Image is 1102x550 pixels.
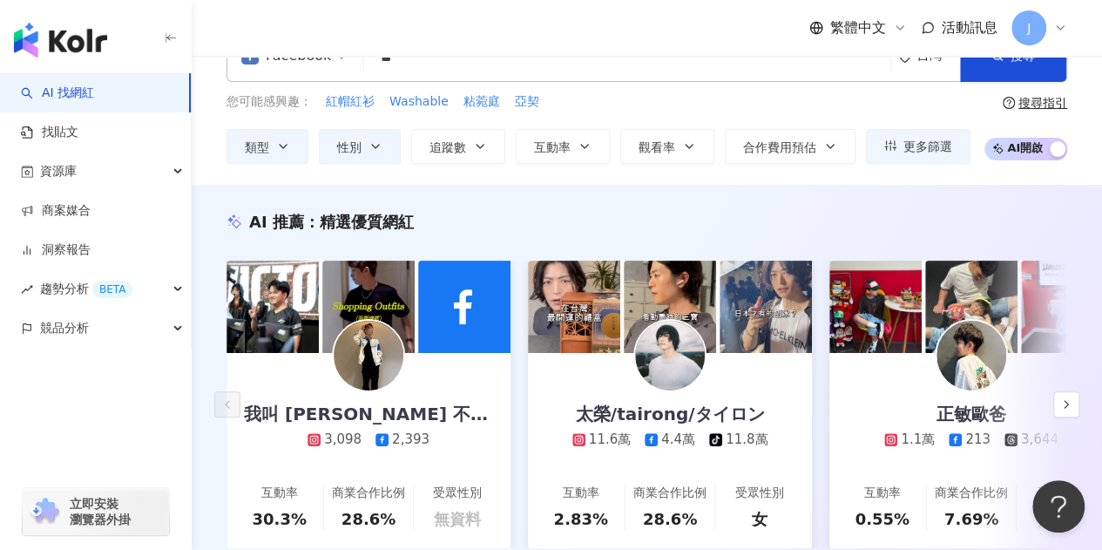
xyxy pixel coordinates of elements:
img: post-image [829,261,922,353]
span: 趨勢分析 [40,269,132,309]
div: 受眾性別 [1036,485,1085,502]
button: 觀看率 [620,129,714,164]
span: J [1027,18,1031,37]
div: 太榮/tairong/タイロン [558,402,782,426]
div: 7.69% [944,508,998,530]
div: 213 [965,431,990,449]
img: post-image [226,261,319,353]
span: 立即安裝 瀏覽器外掛 [70,496,131,527]
div: AI 推薦 ： [249,211,414,233]
span: 精選優質網紅 [320,213,414,231]
div: 互動率 [864,485,901,502]
a: 洞察報告 [21,241,91,259]
span: 類型 [245,140,269,154]
span: 紅帽紅衫 [326,93,375,111]
img: logo [14,23,107,58]
a: 我叫 [PERSON_NAME] 不叫[PERSON_NAME]3,0982,393互動率30.3%商業合作比例28.6%受眾性別無資料 [226,353,510,548]
a: searchAI 找網紅 [21,85,94,102]
span: 互動率 [534,140,571,154]
button: 類型 [226,129,308,164]
div: 28.6% [643,508,697,530]
span: 更多篩選 [903,139,952,153]
span: 資源庫 [40,152,77,191]
div: 受眾性別 [734,485,783,502]
a: chrome extension立即安裝 瀏覽器外掛 [23,488,169,535]
button: Washable [389,92,450,112]
div: 4.4萬 [661,431,695,449]
img: KOL Avatar [936,321,1006,390]
div: 商業合作比例 [935,485,1008,502]
div: 2.83% [553,508,607,530]
iframe: Help Scout Beacon - Open [1032,480,1085,533]
div: 無資料 [434,508,481,530]
img: KOL Avatar [635,321,705,390]
img: post-image [418,261,510,353]
span: 追蹤數 [429,140,466,154]
button: 更多篩選 [866,129,970,164]
span: 亞契 [515,93,539,111]
div: 互動率 [261,485,298,502]
button: 粘菀庭 [463,92,501,112]
div: 3,098 [324,431,362,449]
span: 粘菀庭 [463,93,500,111]
button: 紅帽紅衫 [325,92,375,112]
span: 您可能感興趣： [226,93,312,111]
span: 觀看率 [639,140,675,154]
img: KOL Avatar [334,321,403,390]
img: post-image [624,261,716,353]
div: 女 [751,508,767,530]
img: post-image [322,261,415,353]
span: 繁體中文 [830,18,886,37]
div: 1.1萬 [901,431,935,449]
div: 0.55% [855,508,909,530]
div: 商業合作比例 [332,485,405,502]
span: Washable [389,93,449,111]
img: chrome extension [28,498,62,526]
span: 活動訊息 [942,19,997,36]
img: post-image [720,261,812,353]
div: 2,393 [392,431,429,449]
button: 性別 [319,129,401,164]
span: 合作費用預估 [743,140,816,154]
div: 11.8萬 [726,431,767,449]
img: post-image [528,261,620,353]
div: 商業合作比例 [633,485,706,502]
div: 受眾性別 [433,485,482,502]
button: 合作費用預估 [725,129,855,164]
div: 28.6% [341,508,396,530]
div: BETA [92,281,132,298]
div: 正敏歐爸 [919,402,1024,426]
div: 30.3% [252,508,306,530]
span: 性別 [337,140,362,154]
div: 搜尋指引 [1018,96,1067,110]
button: 追蹤數 [411,129,505,164]
span: rise [21,283,33,295]
span: question-circle [1003,97,1015,109]
div: 互動率 [563,485,599,502]
button: 互動率 [516,129,610,164]
a: 太榮/tairong/タイロン11.6萬4.4萬11.8萬互動率2.83%商業合作比例28.6%受眾性別女 [528,353,812,548]
img: post-image [925,261,1017,353]
a: 商案媒合 [21,202,91,220]
div: 11.6萬 [589,431,631,449]
a: 找貼文 [21,124,78,141]
div: 3,644 [1021,431,1058,449]
div: 我叫 [PERSON_NAME] 不叫[PERSON_NAME] [226,402,510,426]
button: 亞契 [514,92,540,112]
span: 競品分析 [40,309,89,348]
